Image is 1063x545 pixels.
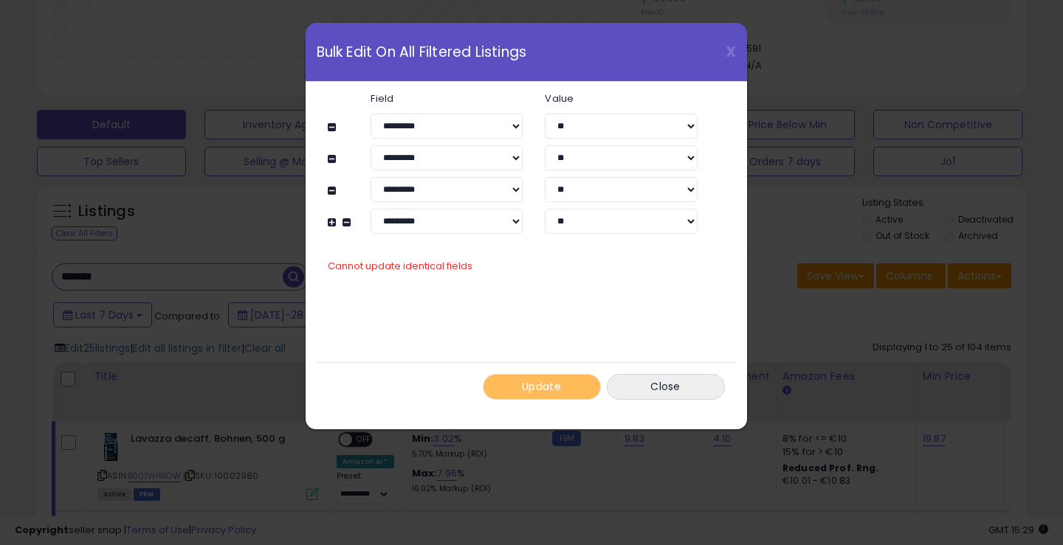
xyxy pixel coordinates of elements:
[360,94,534,103] label: Field
[522,379,561,394] span: Update
[328,259,472,273] span: Cannot update identical fields
[317,45,527,59] span: Bulk Edit On All Filtered Listings
[607,374,725,400] button: Close
[726,41,736,62] span: X
[534,94,708,103] label: Value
